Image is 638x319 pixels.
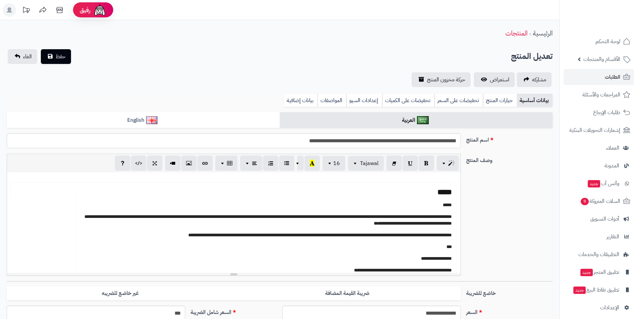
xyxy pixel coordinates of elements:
[564,193,634,209] a: السلات المتروكة9
[146,116,158,124] img: English
[578,250,619,259] span: التطبيقات والخدمات
[564,229,634,245] a: التقارير
[564,122,634,138] a: إشعارات التحويلات البنكية
[464,133,555,144] label: اسم المنتج
[517,94,553,107] a: بيانات أساسية
[564,158,634,174] a: المدونة
[474,72,515,87] a: استعراض
[590,214,619,224] span: أدوات التسويق
[93,3,107,17] img: ai-face.png
[41,49,71,64] button: حفظ
[382,94,434,107] a: تخفيضات على الكميات
[464,306,555,316] label: السعر
[323,156,345,171] button: 16
[517,72,552,87] a: مشاركه
[511,50,553,63] h2: تعديل المنتج
[580,269,593,276] span: جديد
[588,180,600,187] span: جديد
[573,287,586,294] span: جديد
[346,94,382,107] a: إعدادات السيو
[605,72,620,82] span: الطلبات
[564,300,634,316] a: الإعدادات
[580,267,619,277] span: تطبيق المتجر
[569,126,620,135] span: إشعارات التحويلات البنكية
[564,175,634,191] a: وآتس آبجديد
[532,76,546,84] span: مشاركه
[333,159,340,167] span: 16
[564,282,634,298] a: تطبيق نقاط البيعجديد
[505,28,527,38] a: المنتجات
[234,287,461,300] label: ضريبة القيمة المضافة
[573,285,619,295] span: تطبيق نقاط البيع
[564,33,634,50] a: لوحة التحكم
[464,154,555,164] label: وصف المنتج
[607,232,619,241] span: التقارير
[18,3,34,18] a: تحديثات المنصة
[284,94,317,107] a: بيانات إضافية
[605,161,619,170] span: المدونة
[564,140,634,156] a: العملاء
[434,94,483,107] a: تخفيضات على السعر
[533,28,553,38] a: الرئيسية
[490,76,509,84] span: استعراض
[8,49,37,64] a: الغاء
[360,159,378,167] span: Tajawal
[587,179,619,188] span: وآتس آب
[595,37,620,46] span: لوحة التحكم
[564,87,634,103] a: المراجعات والأسئلة
[564,264,634,280] a: تطبيق المتجرجديد
[564,211,634,227] a: أدوات التسويق
[188,306,280,316] label: السعر شامل الضريبة
[564,69,634,85] a: الطلبات
[564,104,634,121] a: طلبات الإرجاع
[606,143,619,153] span: العملاء
[582,90,620,99] span: المراجعات والأسئلة
[56,53,66,61] span: حفظ
[464,287,555,297] label: خاضع للضريبة
[564,246,634,262] a: التطبيقات والخدمات
[580,196,620,206] span: السلات المتروكة
[317,94,346,107] a: المواصفات
[80,6,90,14] span: رفيق
[581,198,589,205] span: 9
[417,116,429,124] img: العربية
[348,156,384,171] button: Tajawal
[7,112,280,129] a: English
[600,303,619,312] span: الإعدادات
[583,55,620,64] span: الأقسام والمنتجات
[23,53,32,61] span: الغاء
[7,287,234,300] label: غير خاضع للضريبه
[412,72,471,87] a: حركة مخزون المنتج
[427,76,465,84] span: حركة مخزون المنتج
[280,112,553,129] a: العربية
[483,94,517,107] a: خيارات المنتج
[593,108,620,117] span: طلبات الإرجاع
